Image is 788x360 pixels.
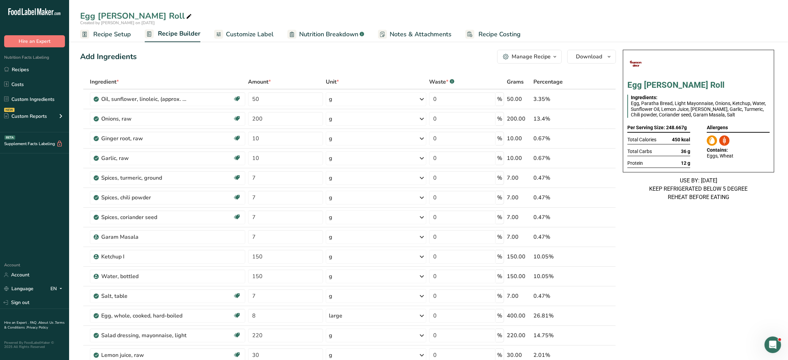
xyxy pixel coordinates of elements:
[533,351,583,359] div: 2.01%
[533,272,583,281] div: 10.05%
[4,320,65,330] a: Terms & Conditions .
[287,27,364,42] a: Nutrition Breakdown
[4,35,65,47] button: Hire an Expert
[90,78,119,86] span: Ingredient
[329,174,332,182] div: g
[507,115,531,123] div: 200.00
[4,108,15,112] div: NEW
[627,54,645,72] img: apSyclVNSQLBkXEoRD0q_1747831897.jpg
[30,320,38,325] a: FAQ .
[507,213,531,221] div: 7.00
[248,78,271,86] span: Amount
[101,174,188,182] div: Spices, turmeric, ground
[533,174,583,182] div: 0.47%
[533,331,583,340] div: 14.75%
[533,253,583,261] div: 10.05%
[93,30,131,39] span: Recipe Setup
[329,213,332,221] div: g
[4,113,47,120] div: Custom Reports
[4,283,34,295] a: Language
[465,27,521,42] a: Recipe Costing
[101,134,188,143] div: Ginger root, raw
[101,312,188,320] div: Egg, whole, cooked, hard-boiled
[533,78,563,86] span: Percentage
[38,320,55,325] a: About Us .
[390,30,452,39] span: Notes & Attachments
[623,177,774,201] div: USE BY: [DATE] KEEP REFRIGERATED BELOW 5 DEGREE REHEAT BEFORE EATING
[101,292,188,300] div: Salt, table
[329,331,332,340] div: g
[101,233,188,241] div: Garam Masala
[101,213,188,221] div: Spices, coriander seed
[533,213,583,221] div: 0.47%
[631,95,767,101] div: Ingredients:
[507,312,531,320] div: 400.00
[627,123,690,133] div: Per Serving Size: 248.667g
[145,26,200,42] a: Recipe Builder
[507,193,531,202] div: 7.00
[533,292,583,300] div: 0.47%
[627,137,656,143] span: Total Calories
[101,253,188,261] div: Ketchup I
[326,78,339,86] span: Unit
[50,285,65,293] div: EN
[507,154,531,162] div: 10.00
[158,29,200,38] span: Recipe Builder
[507,292,531,300] div: 7.00
[101,154,188,162] div: Garlic, raw
[631,101,766,118] span: Egg, Paratha Bread, Light Mayonnaise, Onions, Ketchup, Water, Sunflower Oil, Lemon Juice, [PERSON...
[507,253,531,261] div: 150.00
[27,325,48,330] a: Privacy Policy
[80,20,155,26] span: Created by [PERSON_NAME] on [DATE]
[4,320,29,325] a: Hire an Expert .
[707,135,717,146] img: Eggs
[507,78,524,86] span: Grams
[507,134,531,143] div: 10.00
[329,351,332,359] div: g
[214,27,274,42] a: Customize Label
[329,193,332,202] div: g
[533,154,583,162] div: 0.67%
[512,53,551,61] div: Manage Recipe
[707,123,770,133] div: Allergens
[101,331,188,340] div: Salad dressing, mayonnaise, light
[329,272,332,281] div: g
[497,50,562,64] button: Manage Recipe
[80,10,193,22] div: Egg [PERSON_NAME] Roll
[533,233,583,241] div: 0.47%
[329,312,342,320] div: large
[533,134,583,143] div: 0.67%
[299,30,358,39] span: Nutrition Breakdown
[101,351,188,359] div: Lemon juice, raw
[765,337,781,353] iframe: Intercom live chat
[719,135,730,146] img: Wheat
[101,193,188,202] div: Spices, chili powder
[329,95,332,103] div: g
[533,312,583,320] div: 26.81%
[507,272,531,281] div: 150.00
[329,134,332,143] div: g
[627,149,652,154] span: Total Carbs
[4,135,15,140] div: BETA
[101,272,188,281] div: Water, bottled
[329,115,332,123] div: g
[507,174,531,182] div: 7.00
[707,147,728,153] span: Contains:
[707,153,770,159] div: Eggs, Wheat
[533,193,583,202] div: 0.47%
[681,160,690,166] span: 12 g
[507,95,531,103] div: 50.00
[627,81,770,89] h1: Egg [PERSON_NAME] Roll
[533,95,583,103] div: 3.35%
[533,115,583,123] div: 13.4%
[627,160,643,166] span: Protein
[576,53,602,61] span: Download
[329,292,332,300] div: g
[567,50,616,64] button: Download
[429,78,454,86] div: Waste
[478,30,521,39] span: Recipe Costing
[80,51,137,63] div: Add Ingredients
[4,341,65,349] div: Powered By FoodLabelMaker © 2025 All Rights Reserved
[80,27,131,42] a: Recipe Setup
[507,331,531,340] div: 220.00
